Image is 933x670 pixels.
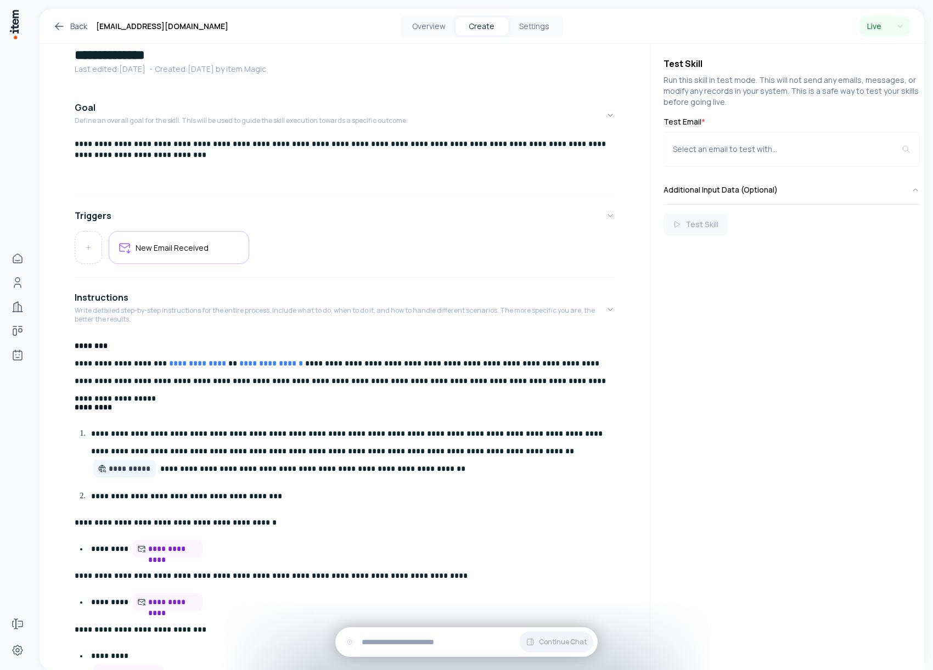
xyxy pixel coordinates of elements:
[75,306,606,324] p: Write detailed step-by-step instructions for the entire process. Include what to do, when to do i...
[96,20,228,33] h1: [EMAIL_ADDRESS][DOMAIN_NAME]
[75,209,111,222] h4: Triggers
[7,613,29,635] a: Forms
[75,231,615,273] div: Triggers
[7,272,29,294] a: Contacts
[664,75,920,108] p: Run this skill in test mode. This will not send any emails, messages, or modify any records in yo...
[75,138,615,191] div: GoalDefine an overall goal for the skill. This will be used to guide the skill execution towards ...
[75,200,615,231] button: Triggers
[9,9,20,40] img: Item Brain Logo
[75,64,615,75] p: Last edited: [DATE] ・Created: [DATE] by item Magic
[7,344,29,366] a: Agents
[664,57,920,70] h4: Test Skill
[75,92,615,138] button: GoalDefine an overall goal for the skill. This will be used to guide the skill execution towards ...
[75,101,95,114] h4: Goal
[7,247,29,269] a: Home
[335,627,598,657] div: Continue Chat
[519,632,593,652] button: Continue Chat
[673,144,902,155] div: Select an email to test with...
[75,282,615,337] button: InstructionsWrite detailed step-by-step instructions for the entire process. Include what to do, ...
[75,116,408,125] p: Define an overall goal for the skill. This will be used to guide the skill execution towards a sp...
[508,18,561,35] button: Settings
[7,639,29,661] a: Settings
[539,638,587,646] span: Continue Chat
[7,320,29,342] a: deals
[456,18,508,35] button: Create
[7,296,29,318] a: Companies
[75,291,128,304] h4: Instructions
[53,20,87,33] a: Back
[403,18,456,35] button: Overview
[664,116,920,127] label: Test Email
[664,176,920,204] button: Additional Input Data (Optional)
[136,243,209,253] h5: New Email Received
